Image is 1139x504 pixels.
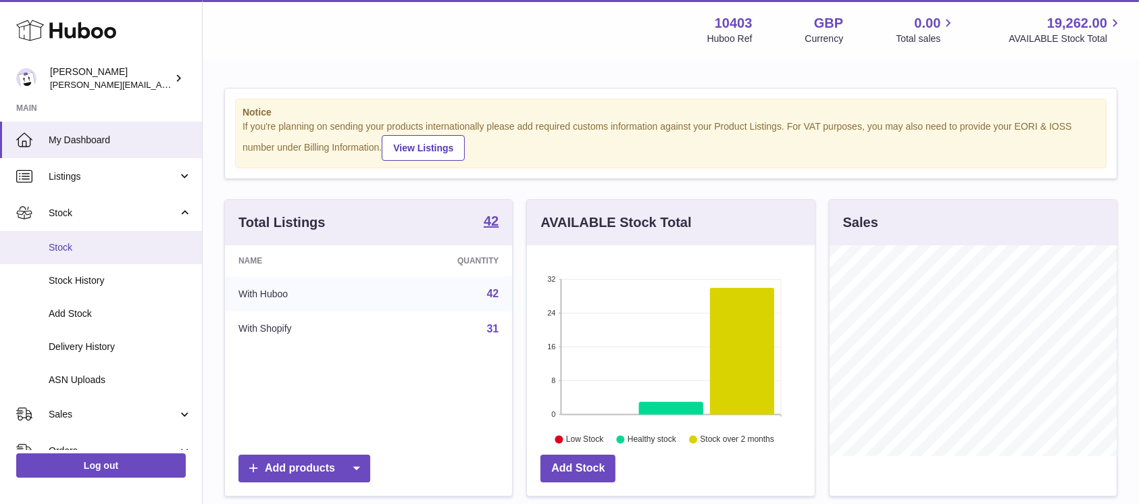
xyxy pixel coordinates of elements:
[243,120,1099,161] div: If you're planning on sending your products internationally please add required customs informati...
[225,245,380,276] th: Name
[896,32,956,45] span: Total sales
[814,14,843,32] strong: GBP
[552,376,556,384] text: 8
[49,170,178,183] span: Listings
[225,311,380,347] td: With Shopify
[484,214,499,230] a: 42
[50,79,271,90] span: [PERSON_NAME][EMAIL_ADDRESS][DOMAIN_NAME]
[548,275,556,283] text: 32
[16,453,186,478] a: Log out
[49,341,192,353] span: Delivery History
[540,455,615,482] a: Add Stock
[843,213,878,232] h3: Sales
[225,276,380,311] td: With Huboo
[628,434,677,444] text: Healthy stock
[49,374,192,386] span: ASN Uploads
[1009,32,1123,45] span: AVAILABLE Stock Total
[896,14,956,45] a: 0.00 Total sales
[49,274,192,287] span: Stock History
[49,408,178,421] span: Sales
[238,455,370,482] a: Add products
[1047,14,1107,32] span: 19,262.00
[540,213,691,232] h3: AVAILABLE Stock Total
[484,214,499,228] strong: 42
[382,135,465,161] a: View Listings
[487,288,499,299] a: 42
[548,309,556,317] text: 24
[238,213,326,232] h3: Total Listings
[49,307,192,320] span: Add Stock
[380,245,512,276] th: Quantity
[701,434,774,444] text: Stock over 2 months
[548,343,556,351] text: 16
[49,207,178,220] span: Stock
[552,410,556,418] text: 0
[16,68,36,89] img: keval@makerscabinet.com
[707,32,753,45] div: Huboo Ref
[487,323,499,334] a: 31
[566,434,604,444] text: Low Stock
[49,445,178,457] span: Orders
[49,134,192,147] span: My Dashboard
[915,14,941,32] span: 0.00
[49,241,192,254] span: Stock
[805,32,844,45] div: Currency
[243,106,1099,119] strong: Notice
[715,14,753,32] strong: 10403
[1009,14,1123,45] a: 19,262.00 AVAILABLE Stock Total
[50,66,172,91] div: [PERSON_NAME]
